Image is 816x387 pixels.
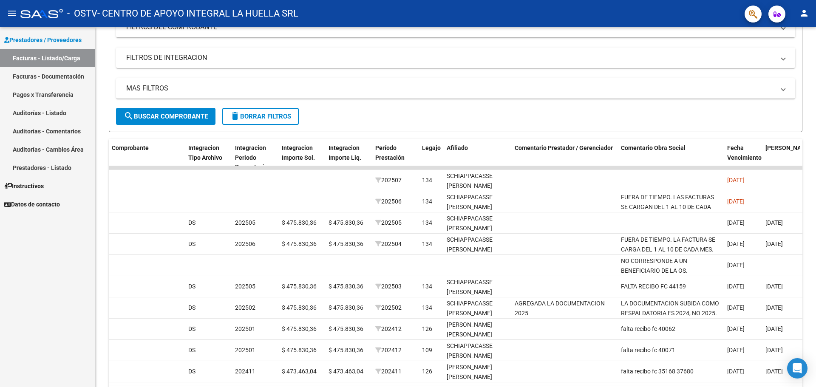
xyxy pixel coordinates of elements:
[329,304,363,311] span: $ 475.830,36
[727,347,745,353] span: [DATE]
[375,144,405,161] span: Período Prestación
[443,139,511,176] datatable-header-cell: Afiliado
[447,341,508,370] div: SCHIAPPACASSE [PERSON_NAME] 20533820264
[375,240,402,247] span: 202504
[621,283,686,290] span: FALTA RECIBO FC 44159
[235,219,255,226] span: 202505
[724,139,762,176] datatable-header-cell: Fecha Vencimiento
[727,262,745,268] span: [DATE]
[372,139,419,176] datatable-header-cell: Período Prestación
[727,240,745,247] span: [DATE]
[621,257,688,274] span: NO CORRESPONDE A UN BENEFICIARIO DE LA OS.
[799,8,809,18] mat-icon: person
[422,218,432,228] div: 134
[515,144,613,151] span: Comentario Prestador / Gerenciador
[375,198,402,205] span: 202506
[235,144,271,171] span: Integracion Periodo Presentacion
[727,144,762,161] span: Fecha Vencimiento
[188,347,195,353] span: DS
[329,368,363,375] span: $ 473.463,04
[447,277,508,306] div: SCHIAPPACASSE [PERSON_NAME] 20533820264
[447,192,508,221] div: SCHIAPPACASSE [PERSON_NAME] 20533820264
[621,194,714,220] span: FUERA DE TIEMPO. LAS FACTURAS SE CARGAN DEL 1 AL 10 DE CADA MES.
[375,219,402,226] span: 202505
[124,113,208,120] span: Buscar Comprobante
[282,283,317,290] span: $ 475.830,36
[126,84,775,93] mat-panel-title: MAS FILTROS
[126,53,775,62] mat-panel-title: FILTROS DE INTEGRACION
[235,283,255,290] span: 202505
[116,108,215,125] button: Buscar Comprobante
[188,368,195,375] span: DS
[422,144,441,151] span: Legajo
[188,325,195,332] span: DS
[108,139,185,176] datatable-header-cell: Comprobante
[282,325,317,332] span: $ 475.830,36
[422,345,432,355] div: 109
[282,219,317,226] span: $ 475.830,36
[282,304,317,311] span: $ 475.830,36
[97,4,298,23] span: - CENTRO DE APOYO INTEGRAL LA HUELLA SRL
[419,139,443,176] datatable-header-cell: Legajo
[235,304,255,311] span: 202502
[447,235,508,264] div: SCHIAPPACASSE [PERSON_NAME] 20533820264
[447,320,508,349] div: [PERSON_NAME] [PERSON_NAME] 20535897876
[422,239,432,249] div: 134
[375,177,402,184] span: 202507
[116,78,795,99] mat-expansion-panel-header: MAS FILTROS
[618,139,724,176] datatable-header-cell: Comentario Obra Social
[329,240,363,247] span: $ 475.830,36
[235,240,255,247] span: 202506
[329,347,363,353] span: $ 475.830,36
[765,368,783,375] span: [DATE]
[765,283,783,290] span: [DATE]
[112,144,149,151] span: Comprobante
[515,300,605,316] span: AGREGADA LA DOCUMENTACION 2025
[329,325,363,332] span: $ 475.830,36
[188,240,195,247] span: DS
[188,219,195,226] span: DS
[727,304,745,311] span: [DATE]
[4,200,60,209] span: Datos de contacto
[329,219,363,226] span: $ 475.830,36
[230,111,240,121] mat-icon: delete
[329,144,361,161] span: Integracion Importe Liq.
[447,171,508,200] div: SCHIAPPACASSE [PERSON_NAME] 20533820264
[621,236,715,263] span: FUERA DE TIEMPO. LA FACTURA SE CARGA DEL 1 AL 10 DE CADA MES. FALTA RECIBO DE FC 45767.
[765,219,783,226] span: [DATE]
[765,304,783,311] span: [DATE]
[447,214,508,243] div: SCHIAPPACASSE [PERSON_NAME] 20533820264
[188,304,195,311] span: DS
[511,139,618,176] datatable-header-cell: Comentario Prestador / Gerenciador
[4,181,44,191] span: Instructivos
[235,347,255,353] span: 202501
[621,347,675,353] span: falta recibo fc 40071
[278,139,325,176] datatable-header-cell: Integracion Importe Sol.
[762,139,800,176] datatable-header-cell: Fecha Confimado
[7,8,17,18] mat-icon: menu
[282,144,315,161] span: Integracion Importe Sol.
[447,299,508,328] div: SCHIAPPACASSE [PERSON_NAME] 20533820264
[375,325,402,332] span: 202412
[621,368,694,375] span: falta recibo fc 35168 37680
[282,347,317,353] span: $ 475.830,36
[67,4,97,23] span: - OSTV
[282,240,317,247] span: $ 475.830,36
[621,300,719,316] span: LA DOCUMENTACION SUBIDA COMO RESPALDATORIA ES 2024, NO 2025.
[727,325,745,332] span: [DATE]
[375,347,402,353] span: 202412
[124,111,134,121] mat-icon: search
[116,48,795,68] mat-expansion-panel-header: FILTROS DE INTEGRACION
[375,283,402,290] span: 202503
[765,144,811,151] span: [PERSON_NAME]
[282,368,317,375] span: $ 473.463,04
[422,197,432,206] div: 134
[422,175,432,185] div: 134
[235,368,255,375] span: 202411
[727,177,745,184] span: [DATE]
[188,283,195,290] span: DS
[727,283,745,290] span: [DATE]
[329,283,363,290] span: $ 475.830,36
[422,303,432,313] div: 134
[375,368,402,375] span: 202411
